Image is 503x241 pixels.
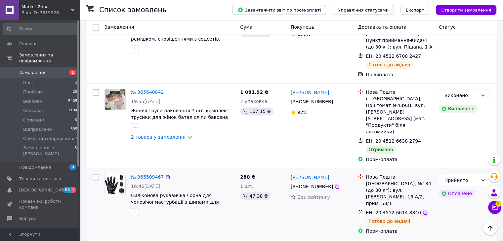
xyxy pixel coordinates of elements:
span: 56 [63,187,71,193]
button: Наверх [483,221,497,235]
a: № 365509467 [131,174,164,180]
span: 0 [75,117,77,123]
span: Замовлення [19,70,47,76]
button: Створити замовлення [436,5,496,15]
span: Скасовані [23,108,46,114]
span: 1 [69,70,76,75]
span: 1 081.92 ₴ [240,89,269,95]
span: Замовлення з [PERSON_NAME] [23,145,75,157]
span: 0 [75,145,77,157]
a: [PERSON_NAME] [291,89,329,96]
div: Післяплата [366,71,433,78]
span: Відгуки [19,216,36,222]
span: ЕН: 20 4512 6708 2427 [366,53,421,59]
a: Жіночі труси-паковання 7 шт. комплект трусики для жінок батал сліпи бавовна [PERSON_NAME] 2XL, 3X... [131,108,229,126]
div: с. [GEOGRAPHIC_DATA], Поштомат №43931: вул. [PERSON_NAME][STREET_ADDRESS] (маг. "Продукти" біля а... [366,95,433,135]
span: Завантажити звіт по пром-оплаті [237,7,321,13]
div: Виконано [444,92,478,99]
div: Готово до видачі [366,61,413,69]
button: Управління статусами [333,5,394,15]
span: Управління статусами [338,8,389,13]
span: 16:46[DATE] [131,184,160,189]
span: 19:55[DATE] [131,99,160,104]
span: 9 [69,164,76,170]
span: Замовлення [105,24,134,30]
span: Market Zona [21,4,71,10]
span: Очікує підтвердження [23,136,74,142]
div: [PHONE_NUMBER] [289,97,334,106]
span: Cума [240,24,252,30]
button: Чат з покупцем2 [488,201,501,214]
span: Експорт [406,8,424,13]
div: Ваш ID: 3619926 [21,10,79,16]
div: [PHONE_NUMBER] [289,182,334,191]
div: 167.15 ₴ [240,107,273,115]
button: Експорт [400,5,430,15]
span: Замовлення та повідомлення [19,52,79,64]
span: Покупець [291,24,314,30]
img: Фото товару [105,89,125,110]
span: 92% [297,110,308,115]
span: Товари та послуги [19,176,61,182]
span: Оплачені [23,117,44,123]
a: Фото товару [105,174,126,195]
span: Виконані [23,98,44,104]
span: Відправлено [23,126,52,132]
span: 1 [71,187,76,193]
span: 1 [75,80,77,86]
span: 1194 [68,108,77,114]
span: Повідомлення [19,164,51,170]
div: Отримано [366,146,396,154]
div: [GEOGRAPHIC_DATA], №134 (до 30 кг): вул. [PERSON_NAME], 16-А/2, прим. 58/1 [366,180,433,207]
div: Нова Пошта [366,174,433,180]
span: ЕН: 20 4512 6614 8840 [366,210,421,215]
div: Оплачено [439,189,475,197]
span: Показники роботи компанії [19,198,61,210]
a: № 365540842 [131,89,164,95]
div: 47.38 ₴ [240,192,270,200]
span: Нові [23,80,33,86]
span: Без рейтингу [297,194,330,200]
a: Створити замовлення [429,7,496,12]
span: Головна [19,41,38,47]
span: 29 [73,89,77,95]
span: Статус [439,24,456,30]
span: Покупці [19,227,37,233]
span: Прийняті [23,89,44,95]
div: Прийнято [444,177,478,184]
span: ЕН: 20 4512 6638 2794 [366,138,421,144]
img: Фото товару [105,174,125,194]
a: Силіконова рукавичка чорна для чоловічої мастурбації з шипами для еротичного масажу чуттєві рукав... [131,193,225,211]
div: Пром-оплата [366,228,433,234]
span: 2 [495,201,501,207]
span: [DEMOGRAPHIC_DATA] [19,187,68,193]
span: Створити замовлення [441,8,491,13]
span: 280 ₴ [240,174,255,180]
span: Доставка та оплата [358,24,406,30]
input: Пошук [3,23,78,35]
span: 1 шт. [240,184,253,189]
div: Нова Пошта [366,89,433,95]
span: 1 [75,136,77,142]
div: Виплачено [439,105,477,113]
span: 2 упаковка [240,99,267,104]
span: 835 [70,126,77,132]
div: Пром-оплата [366,156,433,163]
a: 2 товара у замовленні [131,134,186,140]
button: Завантажити звіт по пром-оплаті [232,5,326,15]
div: Готово до видачі [366,217,413,225]
a: [PERSON_NAME] [291,174,329,181]
a: Смарт Часи T500 Smart Watch з змінним ремішком, сповіщеннями з соцсетів, пульсометром, дзвінками [131,30,229,48]
h1: Список замовлень [99,6,166,14]
a: Фото товару [105,89,126,110]
span: 5405 [68,98,77,104]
